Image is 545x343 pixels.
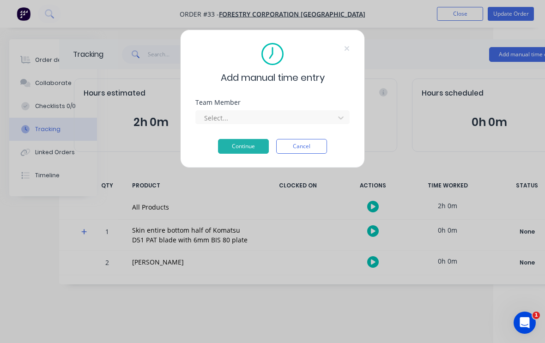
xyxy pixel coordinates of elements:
[218,139,269,154] button: Continue
[514,312,536,334] iframe: Intercom live chat
[221,71,325,84] span: Add manual time entry
[276,139,327,154] button: Cancel
[533,312,540,319] span: 1
[195,99,350,106] div: Team Member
